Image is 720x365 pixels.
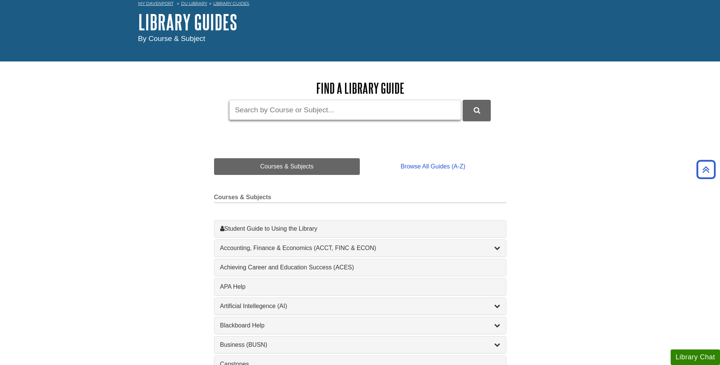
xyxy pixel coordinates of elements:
h2: Courses & Subjects [214,194,506,203]
a: Accounting, Finance & Economics (ACCT, FINC & ECON) [220,244,500,253]
a: APA Help [220,282,500,291]
i: Search Library Guides [474,107,480,114]
h1: Library Guides [138,11,582,33]
a: DU Library [181,1,207,6]
a: Business (BUSN) [220,340,500,349]
a: Browse All Guides (A-Z) [360,158,506,175]
h2: Find a Library Guide [214,80,506,96]
input: Search by Course or Subject... [229,100,461,120]
button: DU Library Guides Search [463,100,491,121]
a: Library Guides [213,1,249,6]
a: Back to Top [694,164,718,175]
a: Achieving Career and Education Success (ACES) [220,263,500,272]
a: My Davenport [138,0,173,7]
a: Courses & Subjects [214,158,360,175]
a: Student Guide to Using the Library [220,224,500,233]
button: Library Chat [671,349,720,365]
a: Artificial Intellegence (AI) [220,302,500,311]
a: Blackboard Help [220,321,500,330]
div: By Course & Subject [138,33,582,44]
